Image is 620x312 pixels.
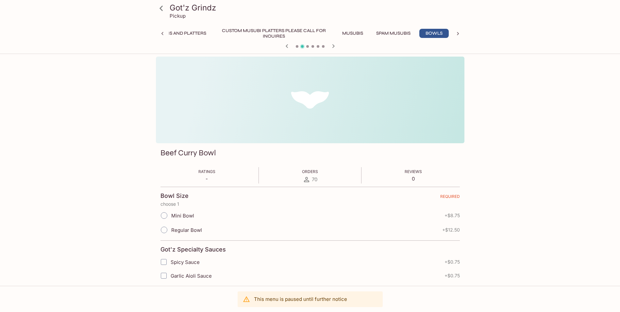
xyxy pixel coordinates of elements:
h3: Beef Curry Bowl [160,148,216,158]
p: 0 [405,176,422,182]
p: - [198,176,215,182]
p: Pickup [170,13,186,19]
span: Reviews [405,169,422,174]
span: Spicy Sauce [171,259,200,265]
button: Bowls [419,29,449,38]
button: Spam Musubis [373,29,414,38]
span: Orders [302,169,318,174]
button: Musubis [338,29,367,38]
span: Ratings [198,169,215,174]
span: REQUIRED [440,194,460,201]
button: Custom Musubi Platters PLEASE CALL FOR INQUIRES [215,29,333,38]
p: choose 1 [160,201,460,207]
span: Mini Bowl [171,213,194,219]
h4: Got'z Specialty Sauces [160,246,226,253]
h4: Bowl Size [160,192,189,199]
span: + $8.75 [444,213,460,218]
span: + $0.75 [444,273,460,278]
span: + $12.50 [442,227,460,233]
h3: Got'z Grindz [170,3,462,13]
span: Garlic Aioli Sauce [171,273,212,279]
span: Regular Bowl [171,227,202,233]
button: Party Pans and Platters [142,29,210,38]
div: Beef Curry Bowl [156,57,464,143]
p: This menu is paused until further notice [254,296,347,302]
span: + $0.75 [444,259,460,265]
span: 70 [312,176,317,182]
